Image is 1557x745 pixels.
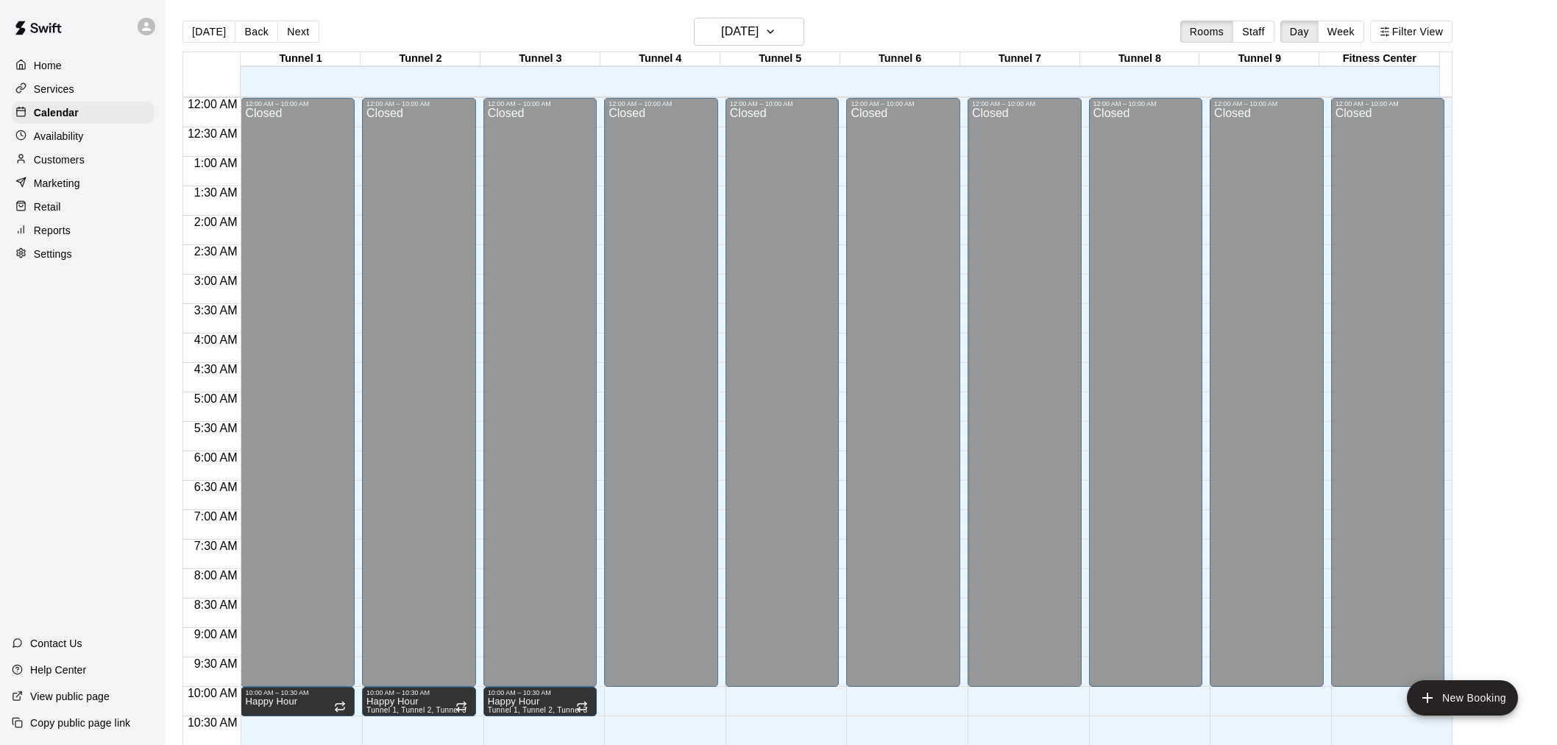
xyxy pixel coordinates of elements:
[1319,52,1439,66] div: Fitness Center
[241,52,361,66] div: Tunnel 1
[12,102,154,124] a: Calendar
[191,481,241,493] span: 6:30 AM
[191,628,241,640] span: 9:00 AM
[576,701,588,713] span: Recurring event
[455,701,467,713] span: Recurring event
[191,392,241,405] span: 5:00 AM
[235,21,278,43] button: Back
[726,98,840,687] div: 12:00 AM – 10:00 AM: Closed
[851,107,956,692] div: Closed
[1080,52,1200,66] div: Tunnel 8
[191,304,241,317] span: 3:30 AM
[30,663,86,677] p: Help Center
[1214,100,1319,107] div: 12:00 AM – 10:00 AM
[972,107,1077,692] div: Closed
[1093,100,1199,107] div: 12:00 AM – 10:00 AM
[12,125,154,147] div: Availability
[366,100,472,107] div: 12:00 AM – 10:00 AM
[488,100,593,107] div: 12:00 AM – 10:00 AM
[1370,21,1453,43] button: Filter View
[191,569,241,582] span: 8:00 AM
[694,18,804,46] button: [DATE]
[34,105,79,120] p: Calendar
[184,127,241,140] span: 12:30 AM
[12,78,154,100] a: Services
[34,223,71,238] p: Reports
[191,333,241,346] span: 4:00 AM
[600,52,720,66] div: Tunnel 4
[12,243,154,265] a: Settings
[488,107,593,692] div: Closed
[184,98,241,110] span: 12:00 AM
[1233,21,1274,43] button: Staff
[191,422,241,434] span: 5:30 AM
[34,176,80,191] p: Marketing
[191,363,241,375] span: 4:30 AM
[30,689,110,704] p: View public page
[241,98,355,687] div: 12:00 AM – 10:00 AM: Closed
[245,100,350,107] div: 12:00 AM – 10:00 AM
[191,510,241,523] span: 7:00 AM
[366,706,467,714] span: Tunnel 1, Tunnel 2, Tunnel 3
[730,107,835,692] div: Closed
[191,540,241,552] span: 7:30 AM
[191,245,241,258] span: 2:30 AM
[1407,680,1518,716] button: add
[241,687,355,716] div: 10:00 AM – 10:30 AM: Happy Hour
[488,689,593,696] div: 10:00 AM – 10:30 AM
[34,152,85,167] p: Customers
[362,687,476,716] div: 10:00 AM – 10:30 AM: Happy Hour
[30,636,82,651] p: Contact Us
[34,247,72,261] p: Settings
[277,21,319,43] button: Next
[245,107,350,692] div: Closed
[12,149,154,171] a: Customers
[609,107,714,692] div: Closed
[366,689,472,696] div: 10:00 AM – 10:30 AM
[191,599,241,611] span: 8:30 AM
[1093,107,1199,692] div: Closed
[184,716,241,729] span: 10:30 AM
[182,21,235,43] button: [DATE]
[12,219,154,241] a: Reports
[245,689,350,696] div: 10:00 AM – 10:30 AM
[34,58,62,73] p: Home
[361,52,480,66] div: Tunnel 2
[366,107,472,692] div: Closed
[34,200,61,214] p: Retail
[488,706,588,714] span: Tunnel 1, Tunnel 2, Tunnel 3
[191,186,241,199] span: 1:30 AM
[609,100,714,107] div: 12:00 AM – 10:00 AM
[191,275,241,287] span: 3:00 AM
[12,172,154,194] a: Marketing
[483,98,597,687] div: 12:00 AM – 10:00 AM: Closed
[1210,98,1324,687] div: 12:00 AM – 10:00 AM: Closed
[334,701,346,713] span: Recurring event
[730,100,835,107] div: 12:00 AM – 10:00 AM
[720,52,840,66] div: Tunnel 5
[1336,107,1441,692] div: Closed
[1199,52,1319,66] div: Tunnel 9
[846,98,960,687] div: 12:00 AM – 10:00 AM: Closed
[604,98,718,687] div: 12:00 AM – 10:00 AM: Closed
[1318,21,1364,43] button: Week
[34,129,84,144] p: Availability
[191,657,241,670] span: 9:30 AM
[191,451,241,464] span: 6:00 AM
[12,196,154,218] div: Retail
[191,216,241,228] span: 2:00 AM
[972,100,1077,107] div: 12:00 AM – 10:00 AM
[483,687,597,716] div: 10:00 AM – 10:30 AM: Happy Hour
[851,100,956,107] div: 12:00 AM – 10:00 AM
[184,687,241,699] span: 10:00 AM
[721,21,759,42] h6: [DATE]
[12,54,154,77] a: Home
[34,82,74,96] p: Services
